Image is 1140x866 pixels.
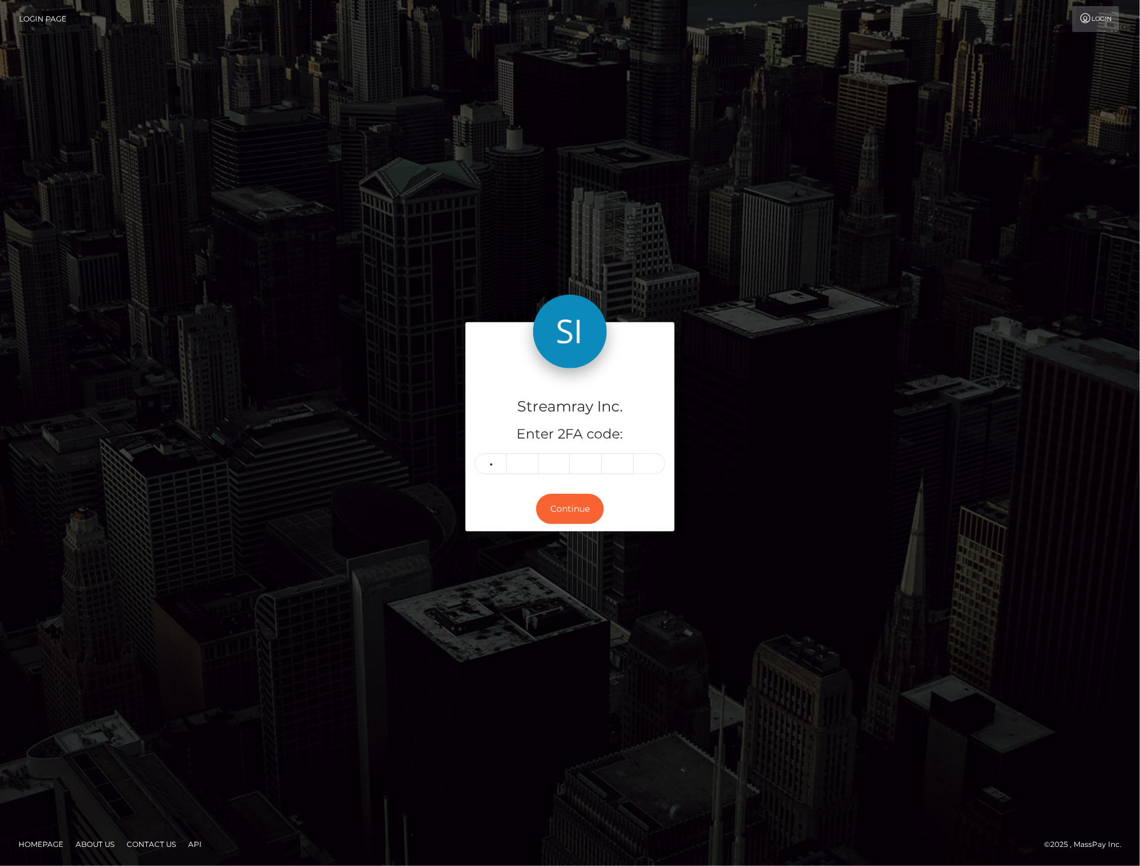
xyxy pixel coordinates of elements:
a: API [183,835,207,854]
img: Streamray Inc. [533,295,607,368]
button: Continue [536,494,604,524]
a: Login Page [19,6,66,32]
a: Homepage [14,835,68,854]
h5: Enter 2FA code: [475,425,665,444]
a: Login [1072,6,1119,32]
a: About Us [71,835,119,854]
a: Contact Us [122,835,181,854]
div: © 2025 , MassPay Inc. [1044,838,1131,851]
h4: Streamray Inc. [475,396,665,418]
